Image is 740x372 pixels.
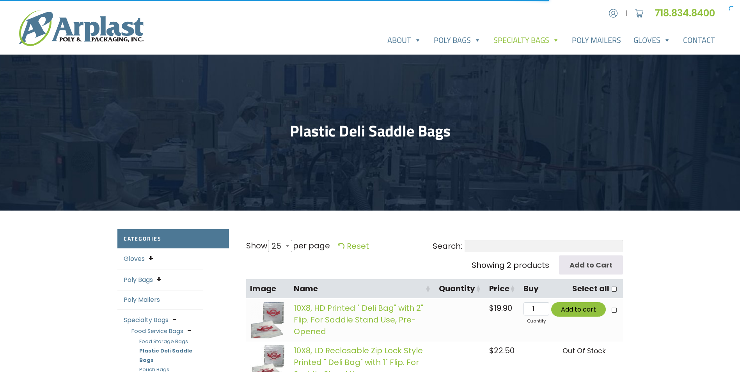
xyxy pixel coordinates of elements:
[139,338,188,345] a: Food Storage Bags
[117,122,623,140] h1: Plastic Deli Saddle Bags
[268,240,292,252] span: 25
[268,237,289,255] span: 25
[381,32,428,48] a: About
[19,11,144,46] img: logo
[246,240,330,253] label: Show per page
[655,7,721,19] a: 718.834.8400
[465,240,623,252] input: Search:
[338,241,369,252] a: Reset
[124,254,145,263] a: Gloves
[124,315,169,324] a: Specialty Bags
[131,327,183,335] a: Food Service Bags
[139,347,192,364] a: Plastic Deli Saddle Bags
[124,295,160,304] a: Poly Mailers
[566,32,627,48] a: Poly Mailers
[433,240,623,252] label: Search:
[428,32,487,48] a: Poly Bags
[559,255,623,275] input: Add to Cart
[487,32,566,48] a: Specialty Bags
[472,259,549,271] div: Showing 2 products
[117,229,229,248] h2: Categories
[625,9,627,18] span: |
[124,275,153,284] a: Poly Bags
[627,32,677,48] a: Gloves
[677,32,721,48] a: Contact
